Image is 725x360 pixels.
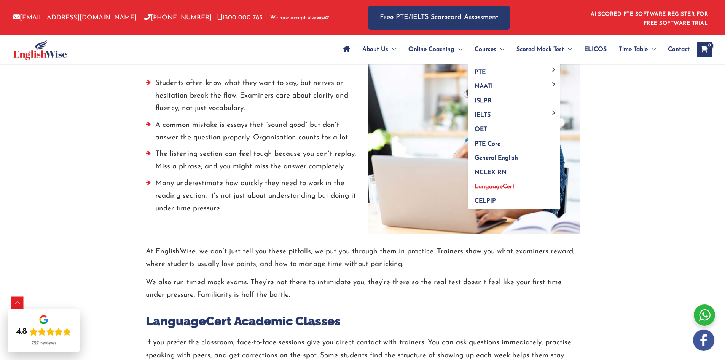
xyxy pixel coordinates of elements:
[146,276,580,302] p: We also run timed mock exams. They’re not there to intimidate you, they’re there so the real test...
[468,62,560,77] a: PTEMenu Toggle
[308,16,329,20] img: Afterpay-Logo
[16,326,27,337] div: 4.8
[584,36,607,63] span: ELICOS
[510,36,578,63] a: Scored Mock TestMenu Toggle
[475,184,515,190] span: LanguageCert
[368,6,510,30] a: Free PTE/IELTS Scorecard Assessment
[468,177,560,192] a: LanguageCert
[402,36,468,63] a: Online CoachingMenu Toggle
[619,36,648,63] span: Time Table
[648,36,656,63] span: Menu Toggle
[468,120,560,134] a: OET
[475,36,496,63] span: Courses
[697,42,712,57] a: View Shopping Cart, empty
[408,36,454,63] span: Online Coaching
[475,69,486,75] span: PTE
[662,36,690,63] a: Contact
[16,326,71,337] div: Rating: 4.8 out of 5
[496,36,504,63] span: Menu Toggle
[468,134,560,149] a: PTE Core
[516,36,564,63] span: Scored Mock Test
[337,36,690,63] nav: Site Navigation: Main Menu
[454,36,462,63] span: Menu Toggle
[270,14,306,22] span: We now accept
[475,198,496,204] span: CELPIP
[144,14,212,21] a: [PHONE_NUMBER]
[475,170,507,176] span: NCLEX RN
[550,82,558,86] span: Menu Toggle
[578,36,613,63] a: ELICOS
[475,141,500,147] span: PTE Core
[32,340,56,346] div: 727 reviews
[475,98,492,104] span: ISLPR
[468,163,560,177] a: NCLEX RN
[475,126,487,133] span: OET
[591,11,708,26] a: AI SCORED PTE SOFTWARE REGISTER FOR FREE SOFTWARE TRIAL
[550,68,558,72] span: Menu Toggle
[217,14,263,21] a: 1300 000 783
[146,119,357,148] li: A common mistake is essays that “sound good” but don’t answer the question properly. Organisation...
[468,106,560,120] a: IELTSMenu Toggle
[468,91,560,106] a: ISLPR
[362,36,388,63] span: About Us
[475,112,491,118] span: IELTS
[586,5,712,30] aside: Header Widget 1
[468,36,510,63] a: CoursesMenu Toggle
[146,77,357,119] li: Students often know what they want to say, but nerves or hesitation break the flow. Examiners car...
[13,39,67,60] img: cropped-ew-logo
[693,330,714,351] img: white-facebook.png
[613,36,662,63] a: Time TableMenu Toggle
[475,83,493,90] span: NAATI
[146,245,580,271] p: At EnglishWise, we don’t just tell you these pitfalls, we put you through them in practice. Train...
[13,14,137,21] a: [EMAIL_ADDRESS][DOMAIN_NAME]
[356,36,402,63] a: About UsMenu Toggle
[475,155,518,161] span: General English
[146,177,357,219] li: Many underestimate how quickly they need to work in the reading section. It’s not just about unde...
[468,191,560,209] a: CELPIP
[388,36,396,63] span: Menu Toggle
[668,36,690,63] span: Contact
[550,110,558,115] span: Menu Toggle
[146,148,357,177] li: The listening section can feel tough because you can’t replay. Miss a phrase, and you might miss ...
[468,77,560,91] a: NAATIMenu Toggle
[368,62,580,234] img: test-img
[564,36,572,63] span: Menu Toggle
[146,313,580,329] h3: LanguageCert Academic Classes
[468,149,560,163] a: General English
